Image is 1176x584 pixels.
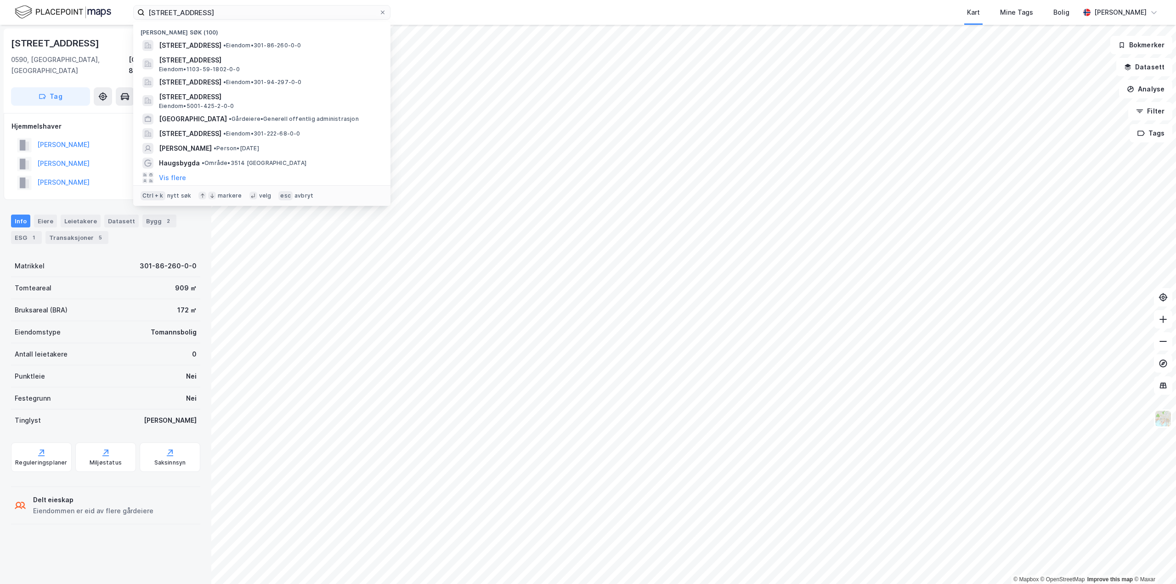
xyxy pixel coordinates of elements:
[1130,124,1172,142] button: Tags
[15,4,111,20] img: logo.f888ab2527a4732fd821a326f86c7f29.svg
[175,283,197,294] div: 909 ㎡
[223,130,226,137] span: •
[11,36,101,51] div: [STREET_ADDRESS]
[159,158,200,169] span: Haugsbygda
[61,215,101,227] div: Leietakere
[186,393,197,404] div: Nei
[142,215,176,227] div: Bygg
[229,115,232,122] span: •
[1013,576,1039,583] a: Mapbox
[129,54,200,76] div: [GEOGRAPHIC_DATA], 86/260
[214,145,216,152] span: •
[223,79,226,85] span: •
[15,327,61,338] div: Eiendomstype
[1000,7,1033,18] div: Mine Tags
[159,102,234,110] span: Eiendom • 5001-425-2-0-0
[11,54,129,76] div: 0590, [GEOGRAPHIC_DATA], [GEOGRAPHIC_DATA]
[29,233,38,242] div: 1
[90,459,122,466] div: Miljøstatus
[15,305,68,316] div: Bruksareal (BRA)
[229,115,359,123] span: Gårdeiere • Generell offentlig administrasjon
[144,415,197,426] div: [PERSON_NAME]
[33,505,153,516] div: Eiendommen er eid av flere gårdeiere
[11,215,30,227] div: Info
[15,283,51,294] div: Tomteareal
[15,371,45,382] div: Punktleie
[159,91,379,102] span: [STREET_ADDRESS]
[177,305,197,316] div: 172 ㎡
[159,143,212,154] span: [PERSON_NAME]
[202,159,204,166] span: •
[11,121,200,132] div: Hjemmelshaver
[96,233,105,242] div: 5
[294,192,313,199] div: avbryt
[1053,7,1069,18] div: Bolig
[159,128,221,139] span: [STREET_ADDRESS]
[15,261,45,272] div: Matrikkel
[45,231,108,244] div: Transaksjoner
[1119,80,1172,98] button: Analyse
[159,55,379,66] span: [STREET_ADDRESS]
[1128,102,1172,120] button: Filter
[278,191,293,200] div: esc
[15,393,51,404] div: Festegrunn
[141,191,165,200] div: Ctrl + k
[214,145,259,152] span: Person • [DATE]
[159,172,186,183] button: Vis flere
[15,415,41,426] div: Tinglyst
[11,231,42,244] div: ESG
[186,371,197,382] div: Nei
[223,42,301,49] span: Eiendom • 301-86-260-0-0
[159,66,240,73] span: Eiendom • 1103-59-1802-0-0
[1040,576,1085,583] a: OpenStreetMap
[1110,36,1172,54] button: Bokmerker
[159,40,221,51] span: [STREET_ADDRESS]
[218,192,242,199] div: markere
[151,327,197,338] div: Tomannsbolig
[104,215,139,227] div: Datasett
[154,459,186,466] div: Saksinnsyn
[967,7,980,18] div: Kart
[202,159,306,167] span: Område • 3514 [GEOGRAPHIC_DATA]
[11,87,90,106] button: Tag
[1154,410,1172,427] img: Z
[1130,540,1176,584] iframe: Chat Widget
[15,459,67,466] div: Reguleringsplaner
[34,215,57,227] div: Eiere
[159,77,221,88] span: [STREET_ADDRESS]
[15,349,68,360] div: Antall leietakere
[1087,576,1133,583] a: Improve this map
[192,349,197,360] div: 0
[223,79,302,86] span: Eiendom • 301-94-297-0-0
[159,113,227,125] span: [GEOGRAPHIC_DATA]
[1094,7,1147,18] div: [PERSON_NAME]
[1116,58,1172,76] button: Datasett
[164,216,173,226] div: 2
[223,130,300,137] span: Eiendom • 301-222-68-0-0
[259,192,271,199] div: velg
[145,6,379,19] input: Søk på adresse, matrikkel, gårdeiere, leietakere eller personer
[133,22,390,38] div: [PERSON_NAME] søk (100)
[140,261,197,272] div: 301-86-260-0-0
[167,192,192,199] div: nytt søk
[33,494,153,505] div: Delt eieskap
[223,42,226,49] span: •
